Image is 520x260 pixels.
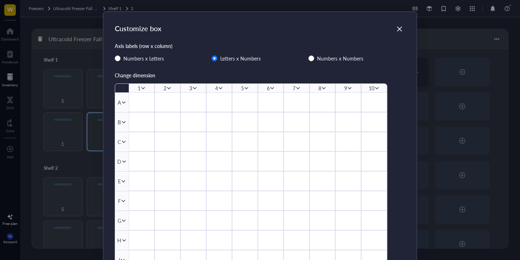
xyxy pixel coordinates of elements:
[115,23,161,33] div: Customize box
[118,118,121,126] div: B
[120,54,167,63] span: Numbers x Letters
[189,84,192,92] div: 3
[118,217,121,225] div: G
[118,98,121,106] div: A
[117,158,121,165] div: D
[118,197,121,205] div: F
[138,84,141,92] div: 1
[318,84,321,92] div: 8
[117,236,121,244] div: H
[293,84,296,92] div: 7
[118,177,121,185] div: E
[267,84,270,92] div: 6
[115,42,405,50] div: Axis labels (row x column)
[241,84,244,92] div: 5
[369,84,374,92] div: 10
[344,84,347,92] div: 9
[118,138,121,146] div: C
[217,54,264,63] span: Letters x Numbers
[314,54,366,63] span: Numbers x Numbers
[115,71,405,79] div: Change dimension
[215,84,218,92] div: 4
[164,84,166,92] div: 2
[394,25,405,33] span: Close
[394,23,405,35] button: Close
